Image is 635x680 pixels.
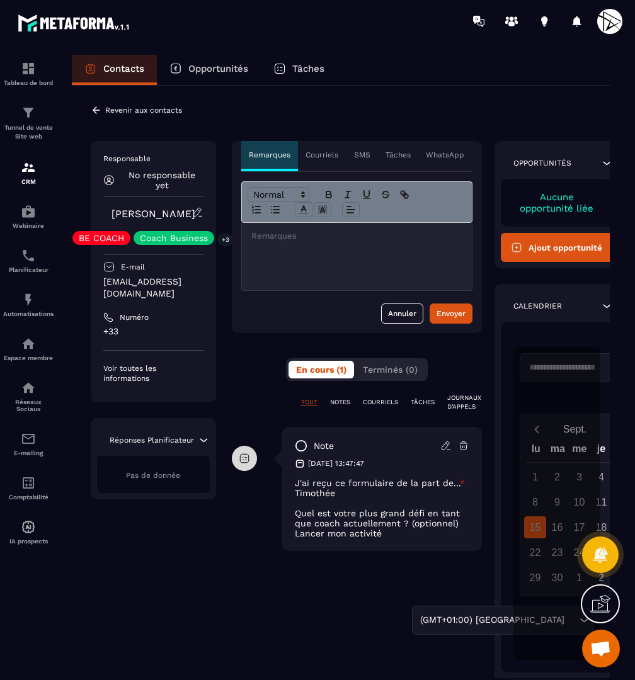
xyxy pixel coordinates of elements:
[112,208,195,220] a: [PERSON_NAME]
[513,191,601,214] p: Aucune opportunité liée
[363,365,418,375] span: Terminés (0)
[21,160,36,175] img: formation
[355,361,425,378] button: Terminés (0)
[513,158,571,168] p: Opportunités
[121,262,145,272] p: E-mail
[411,398,435,407] p: TÂCHES
[217,233,234,246] p: +3
[590,516,612,538] div: 18
[157,55,261,85] a: Opportunités
[3,123,54,141] p: Tunnel de vente Site web
[295,508,469,528] p: Quel est votre plus grand défi en tant que coach actuellement ? (optionnel)
[582,630,620,667] div: Ouvrir le chat
[21,431,36,446] img: email
[18,11,131,34] img: logo
[103,326,203,337] p: +33
[72,55,157,85] a: Contacts
[21,475,36,490] img: accountant
[261,55,337,85] a: Tâches
[3,222,54,229] p: Webinaire
[3,399,54,412] p: Réseaux Sociaux
[21,292,36,307] img: automations
[437,307,466,320] div: Envoyer
[381,303,423,324] button: Annuler
[249,150,290,160] p: Remarques
[3,371,54,422] a: social-networksocial-networkRéseaux Sociaux
[417,613,567,627] span: (GMT+01:00) [GEOGRAPHIC_DATA]
[3,79,54,86] p: Tableau de bord
[301,398,317,407] p: TOUT
[295,478,469,488] p: J'ai reçu ce formulaire de la part de...
[3,422,54,466] a: emailemailE-mailing
[3,195,54,239] a: automationsautomationsWebinaire
[295,488,469,498] p: Timothée
[3,354,54,361] p: Espace membre
[412,606,594,635] div: Search for option
[447,394,481,411] p: JOURNAUX D'APPELS
[21,519,36,535] img: automations
[590,466,612,488] div: 4
[79,234,124,242] p: BE COACH
[354,150,370,160] p: SMS
[3,283,54,327] a: automationsautomationsAutomatisations
[3,266,54,273] p: Planificateur
[188,63,248,74] p: Opportunités
[21,61,36,76] img: formation
[21,105,36,120] img: formation
[120,312,149,322] p: Numéro
[590,440,612,462] div: je
[126,471,180,480] span: Pas de donnée
[21,248,36,263] img: scheduler
[513,301,562,311] p: Calendrier
[295,528,469,538] p: Lancer mon activité
[292,63,324,74] p: Tâches
[363,398,398,407] p: COURRIELS
[105,106,182,115] p: Revenir aux contacts
[110,435,194,445] p: Réponses Planificateur
[3,327,54,371] a: automationsautomationsEspace membre
[21,380,36,395] img: social-network
[103,276,203,300] p: [EMAIL_ADDRESS][DOMAIN_NAME]
[3,52,54,96] a: formationformationTableau de bord
[3,538,54,545] p: IA prospects
[330,398,350,407] p: NOTES
[3,239,54,283] a: schedulerschedulerPlanificateur
[3,178,54,185] p: CRM
[306,150,338,160] p: Courriels
[289,361,354,378] button: En cours (1)
[430,303,472,324] button: Envoyer
[314,440,334,452] p: note
[103,63,144,74] p: Contacts
[3,450,54,456] p: E-mailing
[103,154,203,164] p: Responsable
[3,310,54,317] p: Automatisations
[3,150,54,195] a: formationformationCRM
[386,150,411,160] p: Tâches
[296,365,346,375] span: En cours (1)
[103,363,203,383] p: Voir toutes les informations
[590,491,612,513] div: 11
[3,494,54,501] p: Comptabilité
[21,204,36,219] img: automations
[501,233,614,262] button: Ajout opportunité
[426,150,464,160] p: WhatsApp
[21,336,36,351] img: automations
[3,96,54,150] a: formationformationTunnel de vente Site web
[140,234,208,242] p: Coach Business
[3,466,54,510] a: accountantaccountantComptabilité
[308,458,364,468] p: [DATE] 13:47:47
[121,170,203,190] p: No responsable yet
